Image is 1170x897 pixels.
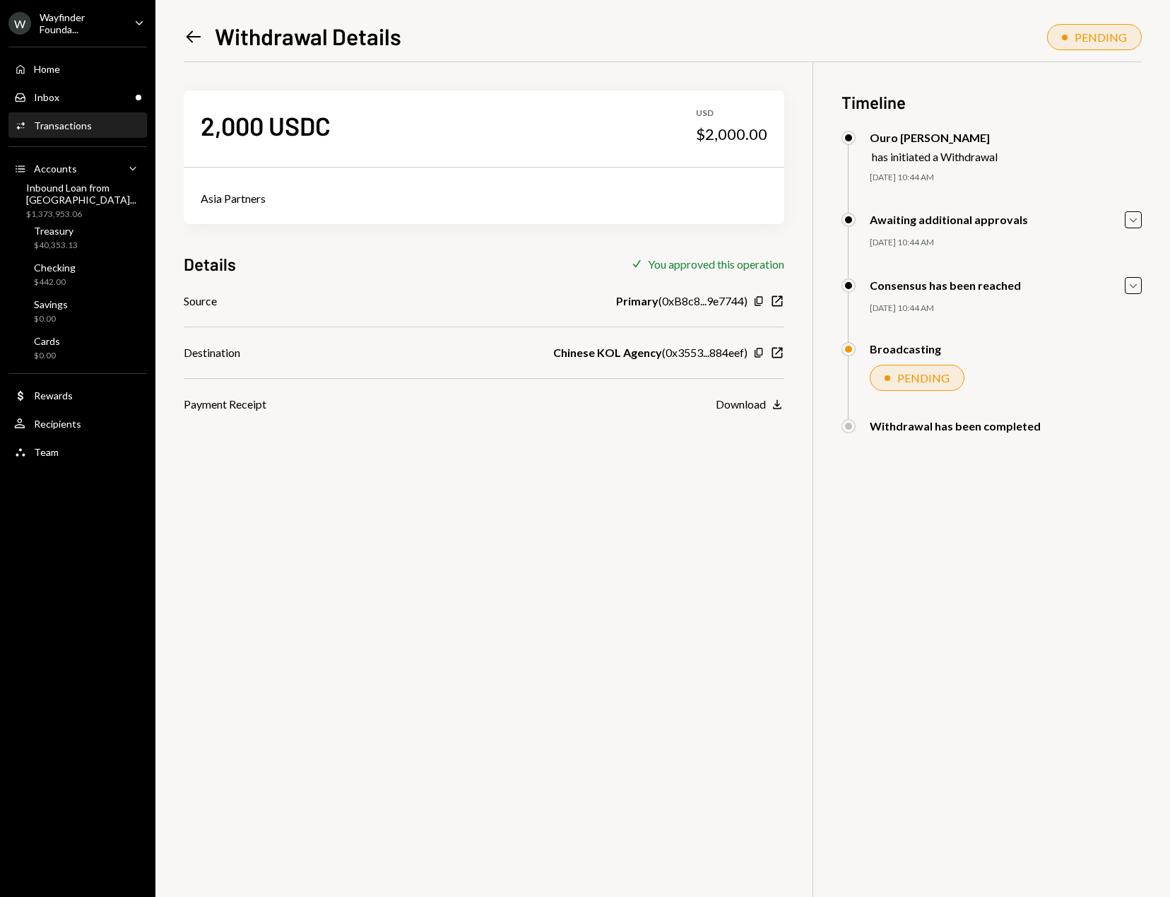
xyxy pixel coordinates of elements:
[40,11,123,35] div: Wayfinder Founda...
[616,293,658,310] b: Primary
[34,350,60,362] div: $0.00
[616,293,747,310] div: ( 0xB8c8...9e7744 )
[201,190,767,207] div: Asia Partners
[8,12,31,35] div: W
[8,257,147,291] a: Checking$442.00
[8,112,147,138] a: Transactions
[215,22,401,50] h1: Withdrawal Details
[34,335,60,347] div: Cards
[870,342,941,356] div: Broadcasting
[34,313,68,325] div: $0.00
[716,397,784,413] button: Download
[34,276,76,288] div: $442.00
[870,172,1142,184] div: [DATE] 10:44 AM
[8,331,147,365] a: Cards$0.00
[184,252,236,276] h3: Details
[184,344,240,361] div: Destination
[34,262,76,274] div: Checking
[8,56,147,81] a: Home
[553,344,662,361] b: Chinese KOL Agency
[870,419,1041,433] div: Withdrawal has been completed
[648,257,784,271] div: You approved this operation
[872,150,998,163] div: has initiated a Withdrawal
[870,237,1142,249] div: [DATE] 10:44 AM
[34,389,73,401] div: Rewards
[26,209,144,221] div: $1,373,953.06
[34,91,59,103] div: Inbox
[201,110,331,141] div: 2,000 USDC
[870,213,1028,226] div: Awaiting additional approvals
[696,124,767,144] div: $2,000.00
[34,418,81,430] div: Recipients
[34,119,92,131] div: Transactions
[8,156,147,181] a: Accounts
[34,298,68,310] div: Savings
[553,344,747,361] div: ( 0x3553...884eef )
[1075,30,1127,44] div: PENDING
[8,411,147,436] a: Recipients
[8,439,147,464] a: Team
[870,131,998,144] div: Ouro [PERSON_NAME]
[8,184,150,218] a: Inbound Loan from [GEOGRAPHIC_DATA]...$1,373,953.06
[184,293,217,310] div: Source
[26,182,144,206] div: Inbound Loan from [GEOGRAPHIC_DATA]...
[716,397,766,411] div: Download
[897,371,950,385] div: PENDING
[8,84,147,110] a: Inbox
[34,446,59,458] div: Team
[8,382,147,408] a: Rewards
[870,303,1142,315] div: [DATE] 10:44 AM
[34,63,60,75] div: Home
[34,225,78,237] div: Treasury
[8,294,147,328] a: Savings$0.00
[34,240,78,252] div: $40,353.13
[34,163,77,175] div: Accounts
[8,221,147,254] a: Treasury$40,353.13
[870,279,1021,292] div: Consensus has been reached
[841,90,1142,114] h3: Timeline
[184,396,266,413] div: Payment Receipt
[696,107,767,119] div: USD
